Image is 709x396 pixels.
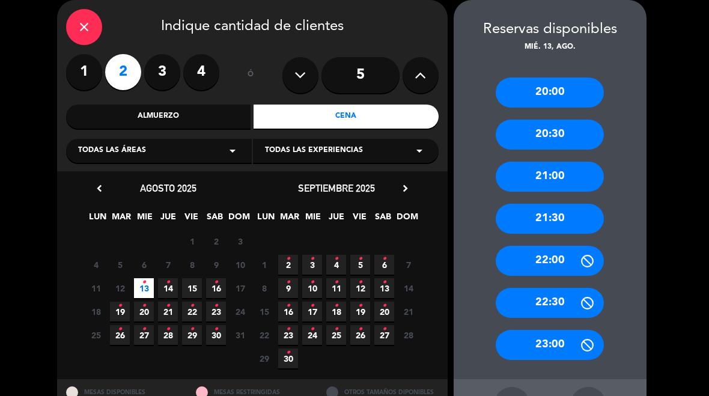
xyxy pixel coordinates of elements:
[134,255,154,275] span: 6
[166,273,170,292] i: •
[412,144,427,158] i: arrow_drop_down
[303,210,323,230] span: MIE
[78,145,146,157] span: Todas las áreas
[326,278,346,298] span: 11
[110,302,130,321] span: 19
[181,210,201,230] span: VIE
[278,325,298,345] span: 23
[144,54,180,90] label: 3
[350,302,370,321] span: 19
[111,210,131,230] span: MAR
[496,120,604,150] div: 20:30
[230,325,250,345] span: 31
[230,302,250,321] span: 24
[230,255,250,275] span: 10
[310,273,314,292] i: •
[398,325,418,345] span: 28
[398,278,418,298] span: 14
[110,278,130,298] span: 12
[302,255,322,275] span: 3
[86,325,106,345] span: 25
[278,255,298,275] span: 2
[358,249,362,269] i: •
[398,302,418,321] span: 21
[142,273,146,292] i: •
[279,210,299,230] span: MAR
[310,249,314,269] i: •
[66,54,102,90] label: 1
[190,320,194,339] i: •
[265,145,363,157] span: Todas las experiencias
[382,296,386,315] i: •
[182,255,202,275] span: 8
[214,296,218,315] i: •
[286,296,290,315] i: •
[278,278,298,298] span: 9
[350,255,370,275] span: 5
[254,105,439,129] div: Cena
[230,231,250,251] span: 3
[166,320,170,339] i: •
[373,210,393,230] span: SAB
[66,9,439,45] div: Indique cantidad de clientes
[496,246,604,276] div: 22:00
[158,325,178,345] span: 28
[286,343,290,362] i: •
[496,330,604,360] div: 23:00
[182,302,202,321] span: 22
[398,255,418,275] span: 7
[382,273,386,292] i: •
[286,320,290,339] i: •
[326,255,346,275] span: 4
[134,325,154,345] span: 27
[158,210,178,230] span: JUE
[286,249,290,269] i: •
[254,325,274,345] span: 22
[302,302,322,321] span: 17
[334,296,338,315] i: •
[496,204,604,234] div: 21:30
[110,255,130,275] span: 5
[142,320,146,339] i: •
[86,278,106,298] span: 11
[182,278,202,298] span: 15
[298,182,375,194] span: septiembre 2025
[88,210,108,230] span: LUN
[206,278,226,298] span: 16
[206,255,226,275] span: 9
[326,325,346,345] span: 25
[134,302,154,321] span: 20
[205,210,225,230] span: SAB
[206,325,226,345] span: 30
[350,325,370,345] span: 26
[214,320,218,339] i: •
[183,54,219,90] label: 4
[254,302,274,321] span: 15
[182,325,202,345] span: 29
[310,320,314,339] i: •
[158,302,178,321] span: 21
[350,210,370,230] span: VIE
[110,325,130,345] span: 26
[374,255,394,275] span: 6
[278,302,298,321] span: 16
[86,255,106,275] span: 4
[326,302,346,321] span: 18
[334,249,338,269] i: •
[382,320,386,339] i: •
[206,231,226,251] span: 2
[374,325,394,345] span: 27
[310,296,314,315] i: •
[93,182,106,195] i: chevron_left
[334,320,338,339] i: •
[214,273,218,292] i: •
[496,78,604,108] div: 20:00
[256,210,276,230] span: LUN
[182,231,202,251] span: 1
[231,54,270,96] div: ó
[254,278,274,298] span: 8
[358,273,362,292] i: •
[496,288,604,318] div: 22:30
[140,182,196,194] span: agosto 2025
[374,302,394,321] span: 20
